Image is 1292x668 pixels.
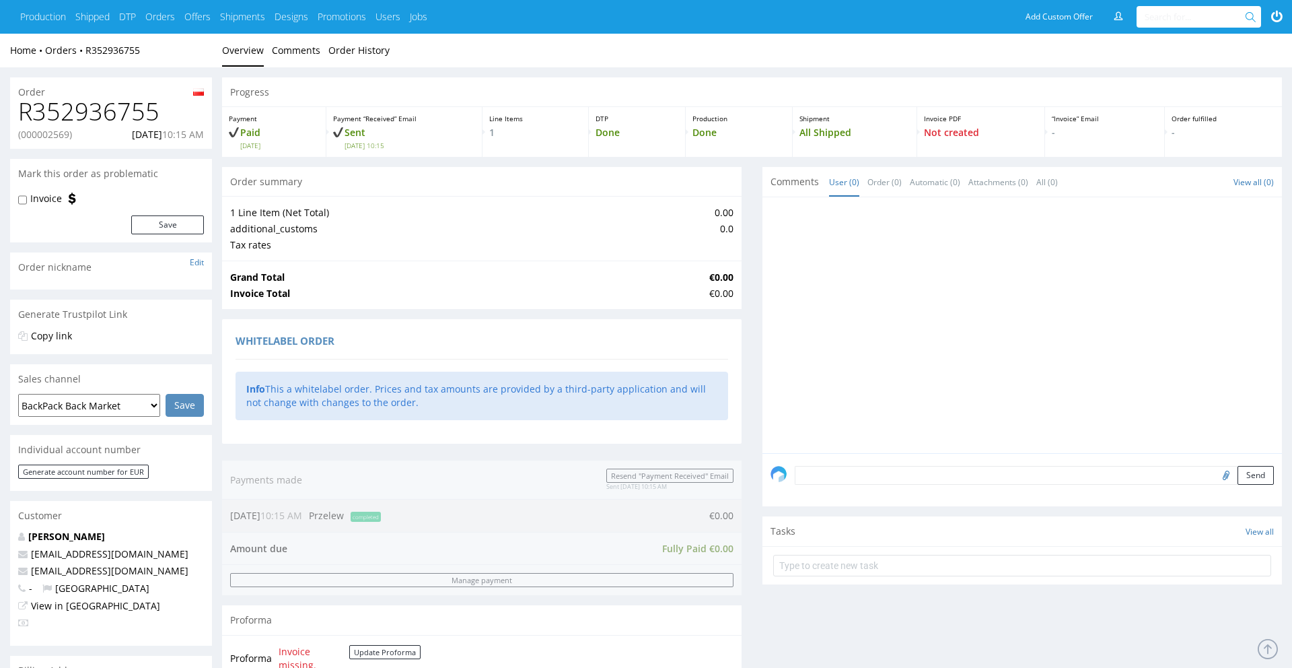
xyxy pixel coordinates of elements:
div: Proforma [222,605,742,635]
p: Done [692,126,786,139]
a: Comments [272,34,320,67]
p: Payment “Received” Email [333,114,475,123]
p: “Invoice” Email [1052,114,1157,123]
a: [EMAIL_ADDRESS][DOMAIN_NAME] [31,564,188,577]
a: Automatic (0) [910,168,960,197]
div: Order [10,77,212,99]
a: Jobs [410,10,427,24]
img: pl-34f6a1822d880608e7124d2ea0e3da4cd9b3a3b3b7d18171b61031cedbe6e72f.png [193,88,204,96]
a: Shipped [75,10,110,24]
strong: €0.00 [709,271,733,283]
td: Tax rates [230,237,711,253]
div: Sales channel [10,364,212,394]
span: [DATE] 10:15 [345,141,475,150]
td: 0.0 [711,221,733,237]
td: 0.00 [711,205,733,221]
a: [EMAIL_ADDRESS][DOMAIN_NAME] [31,547,188,560]
img: share_image_120x120.png [770,466,787,482]
p: Paid [229,126,319,150]
a: Home [10,44,45,57]
div: €0.00 [709,287,733,300]
a: Order (0) [867,168,902,197]
p: Shipment [799,114,910,123]
p: All Shipped [799,126,910,139]
div: Order nickname [10,253,212,282]
p: - [1052,126,1157,139]
p: [DATE] [132,128,204,141]
span: [GEOGRAPHIC_DATA] [42,582,149,595]
a: All (0) [1036,168,1058,197]
a: Shipments [220,10,265,24]
a: Promotions [318,10,366,24]
div: Individual account number [10,435,212,465]
a: Add Custom Offer [1018,6,1100,28]
a: Attachments (0) [968,168,1028,197]
span: Tasks [770,525,795,538]
p: Invoice PDF [924,114,1038,123]
button: Save [131,215,204,234]
a: User (0) [829,168,859,197]
p: Done [596,126,678,139]
span: [DATE] [240,141,319,150]
strong: Info [246,382,265,395]
a: Orders [45,44,85,57]
strong: Grand Total [230,271,285,283]
span: Whitelabel order [236,334,334,347]
p: 1 [489,126,581,139]
button: Send [1237,466,1274,485]
a: DTP [119,10,136,24]
a: View all [1246,526,1274,537]
td: 1 Line Item (Net Total) [230,205,711,221]
div: Progress [222,77,1282,107]
a: View in [GEOGRAPHIC_DATA] [31,599,160,612]
input: Type to create new task [773,555,1271,576]
h1: R352936755 [18,98,204,125]
a: Edit [190,257,204,268]
p: (000002569) [18,128,72,141]
div: Mark this order as problematic [10,159,212,189]
p: Line Items [489,114,581,123]
button: Generate account number for EUR [18,465,149,479]
a: Users [375,10,400,24]
div: Generate Trustpilot Link [10,300,212,329]
label: Invoice [30,192,62,205]
p: Order fulfilled [1172,114,1275,123]
p: Production [692,114,786,123]
a: Overview [222,34,264,67]
a: Orders [145,10,175,24]
div: This a whitelabel order. Prices and tax amounts are provided by a third-party application and wil... [236,372,728,420]
input: Save [166,394,204,417]
p: - [1172,126,1275,139]
td: additional_customs [230,221,711,237]
a: Designs [275,10,308,24]
a: Order History [328,34,390,67]
a: View all (0) [1233,176,1274,188]
p: Sent [333,126,475,150]
p: Not created [924,126,1038,139]
button: Update Proforma [349,645,421,659]
a: R352936755 [85,44,140,57]
div: Customer [10,501,212,531]
div: Order summary [222,167,742,197]
a: Production [20,10,66,24]
input: Search for... [1145,6,1248,28]
img: icon-invoice-flag.svg [65,192,79,205]
a: Offers [184,10,211,24]
a: [PERSON_NAME] [28,530,105,543]
p: Payment [229,114,319,123]
p: DTP [596,114,678,123]
strong: Invoice Total [230,287,290,300]
span: 10:15 AM [162,128,204,141]
span: - [18,582,32,595]
span: Comments [770,175,819,189]
a: Copy link [31,329,72,342]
